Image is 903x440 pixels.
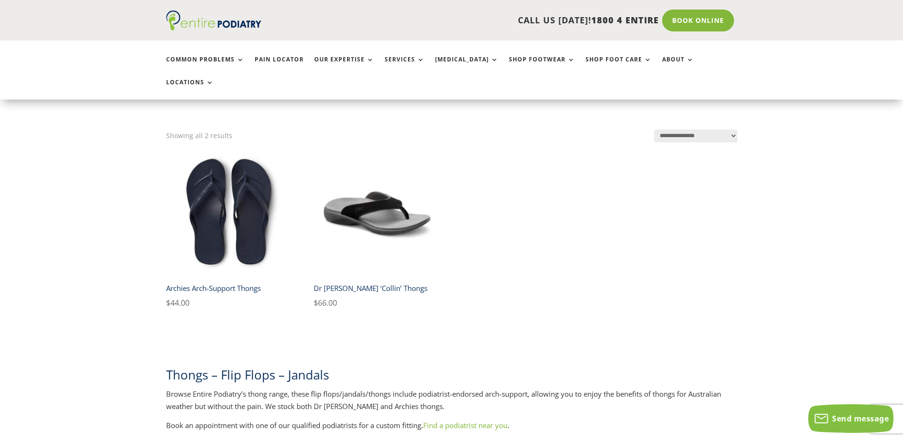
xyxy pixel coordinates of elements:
bdi: 66.00 [314,298,337,308]
a: Shop Footwear [509,56,575,77]
a: Entire Podiatry [166,23,261,32]
a: Collins Dr Comfort Men's Thongs in BlackDr [PERSON_NAME] ‘Collin’ Thongs $66.00 [314,150,440,310]
bdi: 44.00 [166,298,189,308]
img: logo (1) [166,10,261,30]
a: Find a podiatrist near you [423,420,507,430]
a: Book Online [662,10,734,31]
span: $ [314,298,318,308]
span: Send message [832,413,889,424]
h2: Thongs – Flip Flops – Jandals [166,366,737,388]
img: pair of archies navy arch support thongs upright view [166,150,292,276]
p: Browse Entire Podiatry’s thong range, these flip flops/jandals/thongs include podiatrist-endorsed... [166,388,737,420]
a: [MEDICAL_DATA] [435,56,498,77]
a: Locations [166,79,214,100]
a: Our Expertise [314,56,374,77]
a: pair of archies navy arch support thongs upright viewArchies Arch-Support Thongs $44.00 [166,150,292,310]
img: Collins Dr Comfort Men's Thongs in Black [314,150,440,276]
span: 1800 4 ENTIRE [591,14,659,26]
span: $ [166,298,170,308]
a: Services [385,56,425,77]
a: About [662,56,694,77]
p: Showing all 2 results [166,130,232,142]
h2: Archies Arch-Support Thongs [166,280,292,297]
a: Pain Locator [255,56,304,77]
a: Common Problems [166,56,244,77]
p: CALL US [DATE]! [298,14,659,27]
select: Shop order [654,130,737,142]
a: Shop Foot Care [585,56,652,77]
p: Book an appointment with one of our qualified podiatrists for a custom fitting. . [166,420,737,432]
button: Send message [808,404,893,433]
h2: Dr [PERSON_NAME] ‘Collin’ Thongs [314,280,440,297]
